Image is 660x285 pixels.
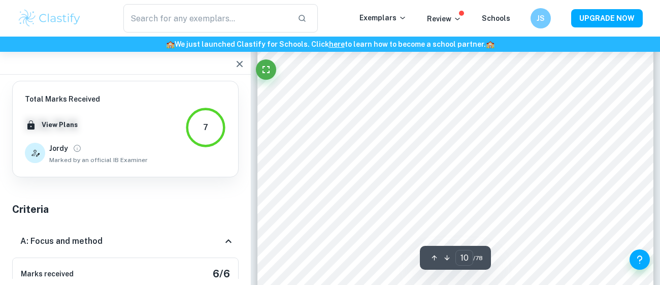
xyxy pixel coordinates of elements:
p: Review [427,13,461,24]
button: Fullscreen [256,59,276,80]
h6: Marks received [21,268,74,279]
span: / 78 [473,254,483,263]
div: 7 [203,121,208,134]
img: Clastify logo [17,8,82,28]
input: Search for any exemplars... [123,4,289,33]
h5: Criteria [12,202,239,217]
span: 🏫 [166,40,175,48]
a: here [329,40,345,48]
div: A: Focus and method [12,225,239,258]
button: View Plans [39,117,80,133]
span: Marked by an official IB Examiner [49,155,148,165]
h6: JS [535,13,547,24]
h6: Total Marks Received [25,93,148,105]
button: Help and Feedback [630,249,650,270]
a: Schools [482,14,510,22]
h6: Jordy [49,143,68,154]
button: UPGRADE NOW [571,9,643,27]
span: 🏫 [486,40,494,48]
h5: 6 / 6 [213,266,230,281]
h6: A: Focus and method [20,235,103,247]
button: JS [531,8,551,28]
button: View full profile [70,141,84,155]
h6: We just launched Clastify for Schools. Click to learn how to become a school partner. [2,39,658,50]
p: Exemplars [359,12,407,23]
